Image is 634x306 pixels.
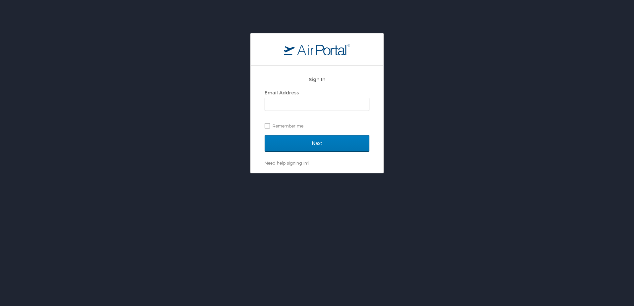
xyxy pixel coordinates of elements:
label: Remember me [265,121,369,131]
img: logo [284,43,350,55]
input: Next [265,135,369,152]
label: Email Address [265,90,299,95]
h2: Sign In [265,76,369,83]
a: Need help signing in? [265,160,309,166]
